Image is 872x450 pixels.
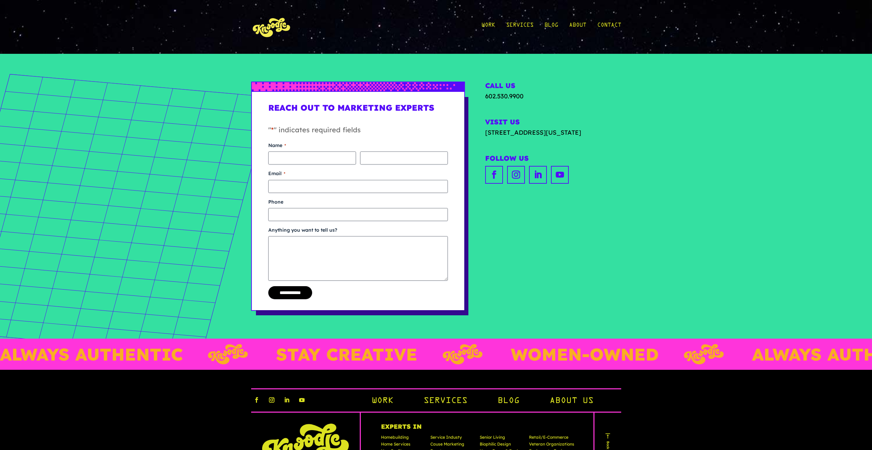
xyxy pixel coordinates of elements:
img: px-grad-blue-short.svg [252,82,464,91]
a: facebook [485,166,503,184]
a: 602.530.9900 [485,92,524,100]
p: WOMEN-OWNED [504,346,652,363]
a: Blog [498,396,519,407]
legend: Name [268,142,286,149]
a: [STREET_ADDRESS][US_STATE] [485,128,621,137]
p: Biophilic Design [480,442,525,449]
a: facebook [251,394,262,405]
p: Homebuilding [381,435,426,442]
p: Cause Marketing [430,442,476,449]
p: " " indicates required fields [268,125,448,142]
p: STAY CREATIVE [270,346,411,363]
img: arr.png [604,433,611,439]
img: KnoLogo(yellow) [251,11,292,43]
img: Layer_3 [202,344,242,364]
label: Phone [268,198,448,205]
p: Senior Living [480,435,525,442]
a: About [569,11,586,43]
a: Work [481,11,495,43]
a: Services [423,396,467,407]
img: Layer_3 [436,344,476,364]
a: Contact [597,11,621,43]
label: Email [268,170,448,177]
a: Services [506,11,533,43]
a: instagram [507,166,525,184]
label: Anything you want to tell us? [268,227,448,233]
a: Work [371,396,393,407]
a: instagram [266,394,277,405]
a: youtube [551,166,569,184]
h2: Call Us [485,82,621,92]
a: linkedin [281,394,292,405]
h2: Follow Us [485,154,621,164]
h4: Experts In [381,424,574,435]
a: About Us [550,396,593,407]
h1: Reach Out to Marketing Experts [268,103,448,118]
a: linkedin [529,166,547,184]
p: Service Industy [430,435,476,442]
a: Blog [544,11,558,43]
a: youtube [296,394,307,405]
p: Retail/E-Commerce [529,435,574,442]
img: Layer_3 [678,344,717,364]
p: Veteran Organizations [529,442,574,449]
h2: Visit Us [485,118,621,128]
p: Home Services [381,442,426,449]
